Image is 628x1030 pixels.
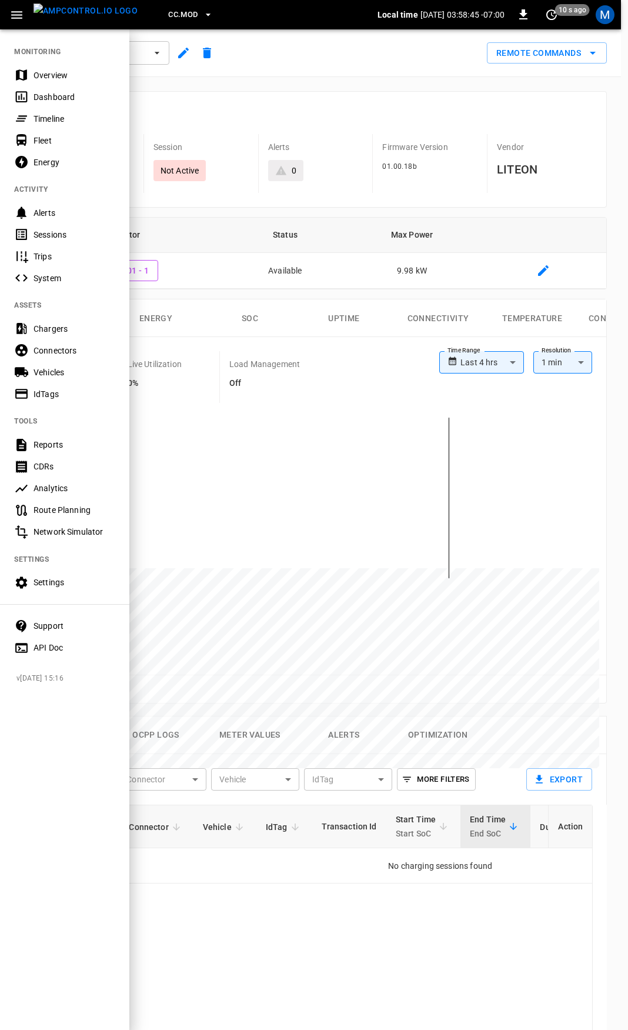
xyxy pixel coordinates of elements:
div: Settings [34,576,115,588]
div: Energy [34,156,115,168]
div: Chargers [34,323,115,335]
div: CDRs [34,461,115,472]
span: v [DATE] 15:16 [16,673,120,685]
img: ampcontrol.io logo [34,4,138,18]
div: Analytics [34,482,115,494]
div: Network Simulator [34,526,115,538]
div: Support [34,620,115,632]
div: API Doc [34,642,115,654]
div: Dashboard [34,91,115,103]
span: CC.MOD [168,8,198,22]
div: Reports [34,439,115,451]
button: set refresh interval [542,5,561,24]
div: System [34,272,115,284]
p: [DATE] 03:58:45 -07:00 [420,9,505,21]
div: Sessions [34,229,115,241]
div: Vehicles [34,366,115,378]
div: Timeline [34,113,115,125]
div: Overview [34,69,115,81]
div: profile-icon [596,5,614,24]
div: Route Planning [34,504,115,516]
div: Connectors [34,345,115,356]
div: IdTags [34,388,115,400]
span: 10 s ago [555,4,590,16]
div: Trips [34,251,115,262]
p: Local time [378,9,418,21]
div: Fleet [34,135,115,146]
div: Alerts [34,207,115,219]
